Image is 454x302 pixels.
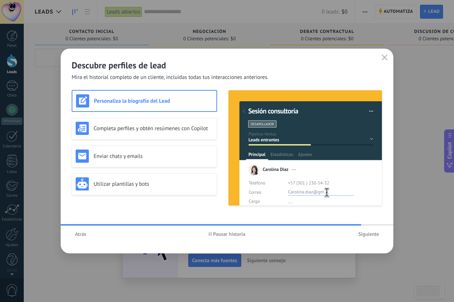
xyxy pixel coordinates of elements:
[94,181,213,188] h3: Utilizar plantillas y bots
[94,98,213,105] h3: Personaliza la biografía del Lead
[355,229,382,239] button: Siguiente
[213,231,246,237] span: Pausar historia
[94,125,213,132] h3: Completa perfiles y obtén resúmenes con Copilot
[94,153,213,160] h3: Enviar chats y emails
[358,231,379,237] span: Siguiente
[72,229,90,239] button: Atrás
[72,74,268,81] span: Mira el historial completo de un cliente, incluidas todas tus interacciones anteriores.
[205,229,249,239] button: Pausar historia
[72,60,382,71] h2: Descubre perfiles de lead
[75,231,86,237] span: Atrás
